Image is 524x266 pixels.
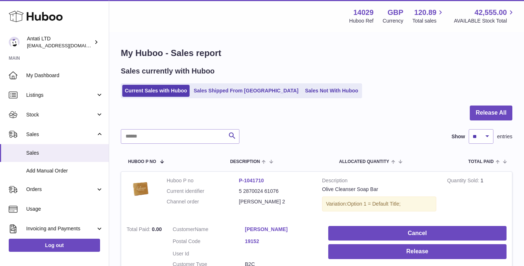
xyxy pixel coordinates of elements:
a: Sales Shipped From [GEOGRAPHIC_DATA] [191,85,301,97]
button: Release All [470,106,512,120]
a: 19152 [245,238,317,245]
span: Usage [26,206,103,213]
div: Olive Cleanser Soap Bar [322,186,436,193]
span: Total sales [412,17,445,24]
div: Currency [383,17,404,24]
strong: GBP [388,8,403,17]
span: Customer [173,226,195,232]
span: Stock [26,111,96,118]
dt: Current identifier [167,188,239,195]
strong: Description [322,177,436,186]
span: 120.89 [414,8,436,17]
label: Show [452,133,465,140]
div: Variation: [322,196,436,211]
dt: Name [173,226,245,235]
span: 0.00 [152,226,162,232]
a: P-1041710 [239,178,264,183]
span: Huboo P no [128,159,156,164]
strong: 14029 [353,8,374,17]
dt: Huboo P no [167,177,239,184]
a: Sales Not With Huboo [302,85,361,97]
dt: User Id [173,250,245,257]
img: toufic@antatiskin.com [9,37,20,48]
span: Sales [26,150,103,156]
span: Option 1 = Default Title; [347,201,401,207]
div: Antati LTD [27,35,92,49]
span: Total paid [468,159,494,164]
dt: Channel order [167,198,239,205]
span: Add Manual Order [26,167,103,174]
dd: 5 2870024 61076 [239,188,311,195]
span: My Dashboard [26,72,103,79]
a: 120.89 Total sales [412,8,445,24]
strong: Total Paid [127,226,152,234]
div: Huboo Ref [349,17,374,24]
span: 42,555.00 [475,8,507,17]
span: entries [497,133,512,140]
a: [PERSON_NAME] [245,226,317,233]
span: Description [230,159,260,164]
dt: Postal Code [173,238,245,247]
span: ALLOCATED Quantity [339,159,389,164]
span: Orders [26,186,96,193]
span: Listings [26,92,96,99]
button: Release [328,244,507,259]
button: Cancel [328,226,507,241]
dd: [PERSON_NAME] 2 [239,198,311,205]
td: 1 [442,172,512,221]
h2: Sales currently with Huboo [121,66,215,76]
img: barsoap.png [127,177,156,201]
strong: Quantity Sold [447,178,481,185]
span: Invoicing and Payments [26,225,96,232]
a: Log out [9,239,100,252]
span: AVAILABLE Stock Total [454,17,515,24]
span: Sales [26,131,96,138]
span: [EMAIL_ADDRESS][DOMAIN_NAME] [27,43,107,48]
h1: My Huboo - Sales report [121,47,512,59]
a: Current Sales with Huboo [122,85,190,97]
a: 42,555.00 AVAILABLE Stock Total [454,8,515,24]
